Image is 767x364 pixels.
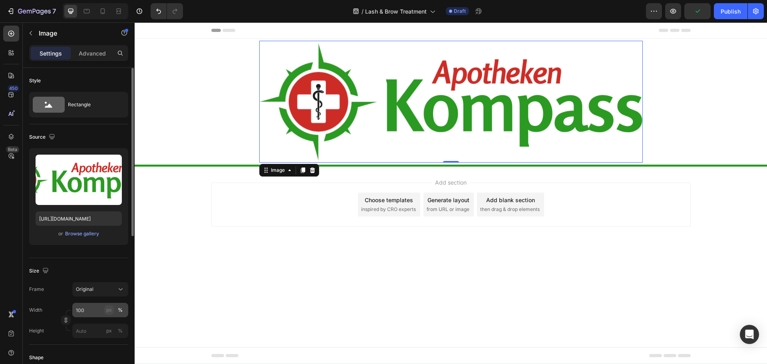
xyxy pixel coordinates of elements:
button: px [115,305,125,315]
span: Lash & Brow Treatment [365,7,427,16]
div: % [118,306,123,314]
span: Add section [297,156,335,164]
div: Shape [29,354,44,361]
button: Browse gallery [65,230,99,238]
span: inspired by CRO experts [227,183,281,191]
span: Draft [454,8,466,15]
button: Publish [714,3,747,19]
img: preview-image [36,155,122,205]
span: or [58,229,63,239]
label: Width [29,306,42,314]
div: Image [135,144,152,151]
input: px% [72,303,128,317]
div: Beta [6,146,19,153]
div: px [106,327,112,334]
div: px [106,306,112,314]
div: Size [29,266,50,276]
label: Frame [29,286,44,293]
iframe: Design area [135,22,767,364]
button: % [104,305,114,315]
span: from URL or image [292,183,335,191]
div: Add blank section [352,173,400,182]
div: Browse gallery [65,230,99,237]
p: Advanced [79,49,106,58]
span: Original [76,286,93,293]
p: Image [39,28,107,38]
div: Open Intercom Messenger [740,325,759,344]
div: Rectangle [68,95,117,114]
button: Original [72,282,128,296]
div: 450 [8,85,19,91]
div: Style [29,77,41,84]
span: then drag & drop elements [346,183,405,191]
div: % [118,327,123,334]
p: Settings [40,49,62,58]
input: https://example.com/image.jpg [36,211,122,226]
div: Generate layout [293,173,335,182]
div: Choose templates [230,173,278,182]
div: Undo/Redo [151,3,183,19]
button: % [104,326,114,336]
button: px [115,326,125,336]
input: px% [72,324,128,338]
button: 7 [3,3,60,19]
div: Publish [721,7,741,16]
span: / [362,7,364,16]
p: 7 [52,6,56,16]
div: Source [29,132,57,143]
label: Height [29,327,44,334]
